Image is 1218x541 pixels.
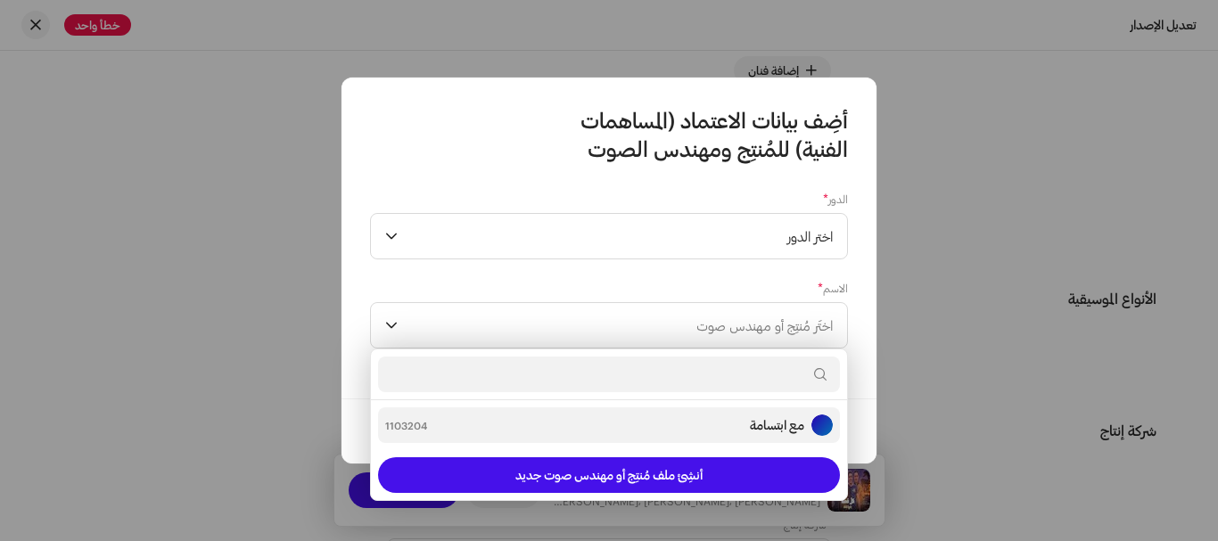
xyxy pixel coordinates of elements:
[385,303,398,348] div: مشغل القائمة المنسدلة
[828,193,848,205] font: الدور
[405,303,833,348] span: اختَر مُنتِج أو مهندس صوت
[371,400,847,450] ul: قائمة الخيارات
[378,407,840,443] li: مع ابتسامة
[515,467,703,482] font: أنشِئ ملف مُنتِج أو مهندس صوت جديد
[696,317,833,333] font: اختَر مُنتِج أو مهندس صوت
[385,419,427,431] font: 1103204
[405,214,833,258] span: Producer
[750,417,804,432] font: مع ابتسامة
[580,107,848,161] font: أضِف بيانات الاعتماد (المساهمات الفنية) للمُنتِج ومهندس الصوت
[787,228,833,244] font: اختر الدور
[823,282,848,294] font: الاسم
[385,214,398,258] div: مشغل القائمة المنسدلة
